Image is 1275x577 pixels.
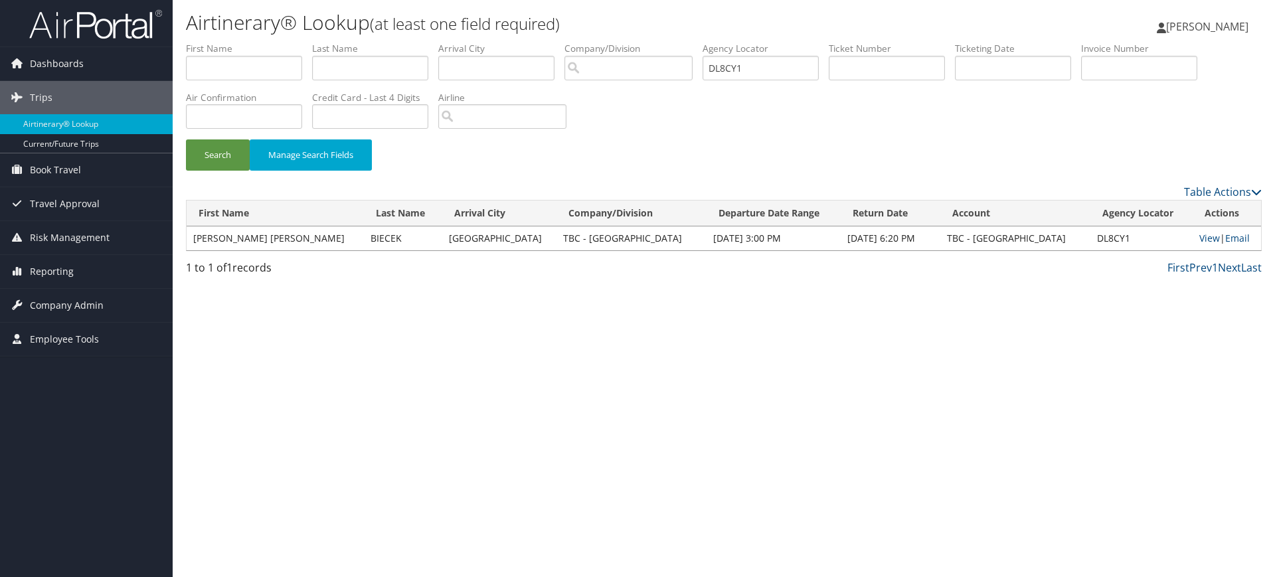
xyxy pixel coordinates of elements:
td: [GEOGRAPHIC_DATA] [442,226,556,250]
th: Account: activate to sort column ascending [940,201,1090,226]
label: Arrival City [438,42,564,55]
label: Ticket Number [829,42,955,55]
td: [DATE] 3:00 PM [707,226,841,250]
label: Air Confirmation [186,91,312,104]
label: Company/Division [564,42,703,55]
span: Trips [30,81,52,114]
th: Last Name: activate to sort column ascending [364,201,442,226]
div: 1 to 1 of records [186,260,440,282]
span: [PERSON_NAME] [1166,19,1248,34]
a: Last [1241,260,1262,275]
th: Arrival City: activate to sort column ascending [442,201,556,226]
th: Actions [1193,201,1261,226]
span: Travel Approval [30,187,100,220]
a: Prev [1189,260,1212,275]
td: [DATE] 6:20 PM [841,226,941,250]
label: Agency Locator [703,42,829,55]
th: Departure Date Range: activate to sort column ascending [707,201,841,226]
td: BIECEK [364,226,442,250]
a: 1 [1212,260,1218,275]
span: Dashboards [30,47,84,80]
small: (at least one field required) [370,13,560,35]
a: [PERSON_NAME] [1157,7,1262,46]
span: Book Travel [30,153,81,187]
a: Email [1225,232,1250,244]
label: Last Name [312,42,438,55]
label: Invoice Number [1081,42,1207,55]
a: First [1167,260,1189,275]
td: | [1193,226,1261,250]
img: airportal-logo.png [29,9,162,40]
span: 1 [226,260,232,275]
button: Manage Search Fields [250,139,372,171]
span: Company Admin [30,289,104,322]
td: [PERSON_NAME] [PERSON_NAME] [187,226,364,250]
button: Search [186,139,250,171]
a: Next [1218,260,1241,275]
label: First Name [186,42,312,55]
td: TBC - [GEOGRAPHIC_DATA] [556,226,707,250]
th: Company/Division [556,201,707,226]
th: First Name: activate to sort column ascending [187,201,364,226]
span: Reporting [30,255,74,288]
th: Return Date: activate to sort column ascending [841,201,941,226]
span: Risk Management [30,221,110,254]
td: TBC - [GEOGRAPHIC_DATA] [940,226,1090,250]
a: View [1199,232,1220,244]
label: Airline [438,91,576,104]
th: Agency Locator: activate to sort column ascending [1090,201,1193,226]
td: DL8CY1 [1090,226,1193,250]
label: Credit Card - Last 4 Digits [312,91,438,104]
label: Ticketing Date [955,42,1081,55]
h1: Airtinerary® Lookup [186,9,903,37]
span: Employee Tools [30,323,99,356]
a: Table Actions [1184,185,1262,199]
